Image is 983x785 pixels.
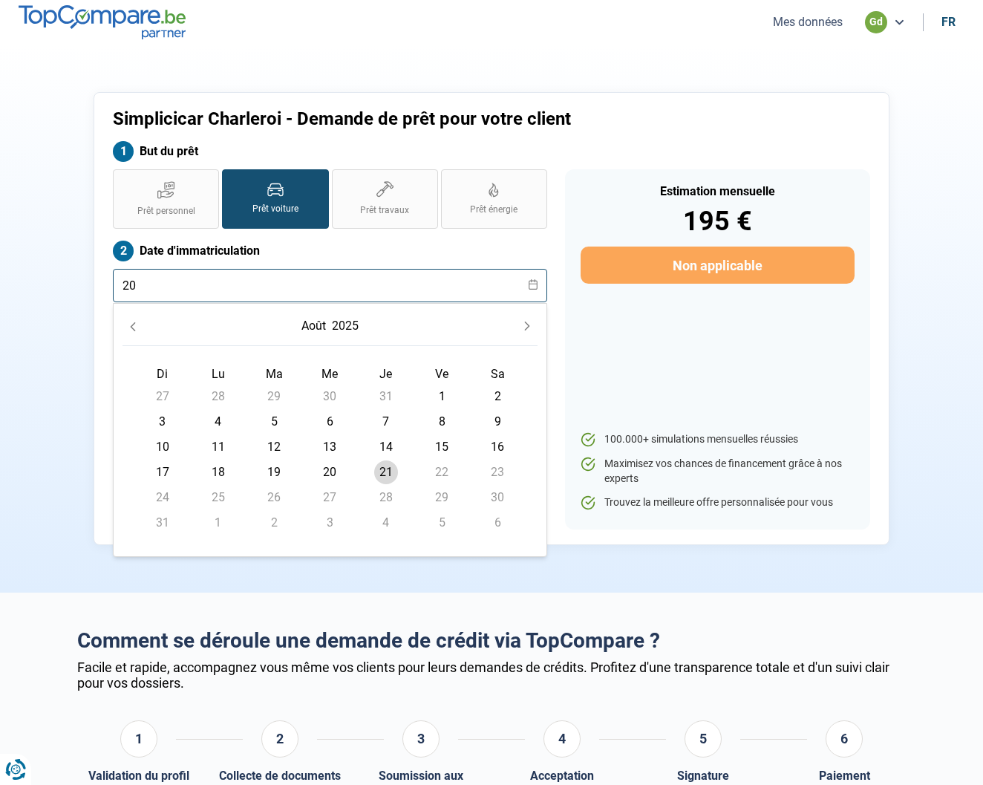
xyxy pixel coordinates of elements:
[318,435,342,459] span: 13
[151,435,174,459] span: 10
[157,367,168,381] span: Di
[414,384,469,409] td: 1
[581,457,855,486] li: Maximisez vos chances de financement grâce à nos experts
[134,510,190,535] td: 31
[206,511,230,535] span: 1
[151,460,174,484] span: 17
[77,628,906,654] h2: Comment se déroule une demande de crédit via TopCompare ?
[113,141,547,162] label: But du prêt
[486,435,509,459] span: 16
[190,460,246,485] td: 18
[374,435,398,459] span: 14
[360,204,409,217] span: Prêt travaux
[246,409,302,434] td: 5
[826,720,863,758] div: 6
[261,720,298,758] div: 2
[486,410,509,434] span: 9
[486,511,509,535] span: 6
[151,410,174,434] span: 3
[941,15,956,29] div: fr
[262,511,286,535] span: 2
[318,486,342,509] span: 27
[581,186,855,198] div: Estimation mensuelle
[88,769,189,783] div: Validation du profil
[414,409,469,434] td: 8
[486,486,509,509] span: 30
[302,384,358,409] td: 30
[321,367,338,381] span: Me
[414,485,469,510] td: 29
[246,434,302,460] td: 12
[120,720,157,758] div: 1
[123,316,143,336] button: Previous Month
[414,460,469,485] td: 22
[435,367,448,381] span: Ve
[374,410,398,434] span: 7
[190,384,246,409] td: 28
[206,460,230,484] span: 18
[491,367,505,381] span: Sa
[768,14,847,30] button: Mes données
[470,384,526,409] td: 2
[486,385,509,408] span: 2
[298,313,329,339] button: Choose Month
[151,486,174,509] span: 24
[302,460,358,485] td: 20
[819,769,870,783] div: Paiement
[246,485,302,510] td: 26
[262,410,286,434] span: 5
[302,485,358,510] td: 27
[219,769,341,783] div: Collecte de documents
[318,460,342,484] span: 20
[470,434,526,460] td: 16
[414,434,469,460] td: 15
[581,208,855,235] div: 195 €
[358,485,414,510] td: 28
[374,486,398,509] span: 28
[246,510,302,535] td: 2
[379,367,392,381] span: Je
[470,460,526,485] td: 23
[517,316,538,336] button: Next Month
[190,485,246,510] td: 25
[581,495,855,510] li: Trouvez la meilleure offre personnalisée pour vous
[581,247,855,284] button: Non applicable
[318,511,342,535] span: 3
[262,486,286,509] span: 26
[134,434,190,460] td: 10
[430,511,454,535] span: 5
[137,205,195,218] span: Prêt personnel
[581,432,855,447] li: 100.000+ simulations mensuelles réussies
[19,5,186,39] img: TopCompare.be
[374,385,398,408] span: 31
[318,385,342,408] span: 30
[530,769,594,783] div: Acceptation
[151,511,174,535] span: 31
[677,769,729,783] div: Signature
[470,485,526,510] td: 30
[206,385,230,408] span: 28
[374,511,398,535] span: 4
[134,409,190,434] td: 3
[262,385,286,408] span: 29
[302,510,358,535] td: 3
[134,460,190,485] td: 17
[266,367,283,381] span: Ma
[358,510,414,535] td: 4
[358,409,414,434] td: 7
[470,203,517,216] span: Prêt énergie
[262,435,286,459] span: 12
[543,720,581,758] div: 4
[374,460,398,484] span: 21
[190,434,246,460] td: 11
[190,510,246,535] td: 1
[252,203,298,215] span: Prêt voiture
[134,485,190,510] td: 24
[329,313,362,339] button: Choose Year
[206,410,230,434] span: 4
[318,410,342,434] span: 6
[470,510,526,535] td: 6
[302,409,358,434] td: 6
[246,460,302,485] td: 19
[134,384,190,409] td: 27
